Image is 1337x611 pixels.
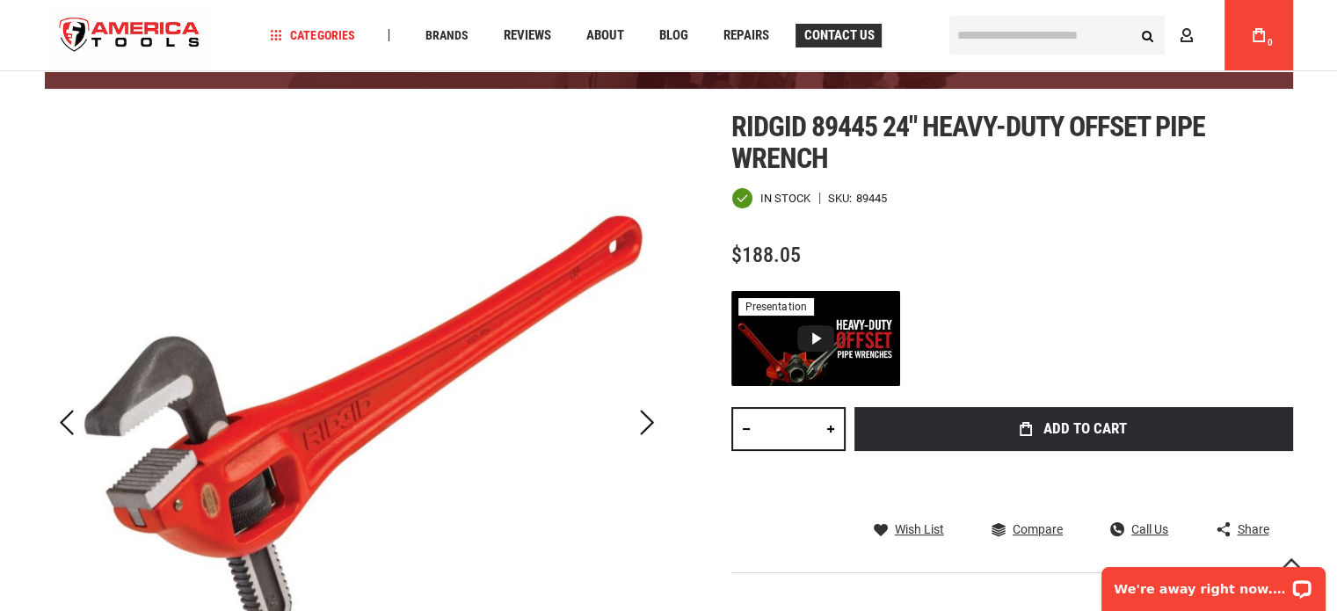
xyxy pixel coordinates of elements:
[1268,38,1273,47] span: 0
[1090,556,1337,611] iframe: LiveChat chat widget
[495,24,558,47] a: Reviews
[856,193,887,204] div: 89445
[1013,523,1063,535] span: Compare
[425,29,468,41] span: Brands
[1237,523,1268,535] span: Share
[851,456,1297,507] iframe: Secure express checkout frame
[723,29,768,42] span: Repairs
[262,24,362,47] a: Categories
[1110,521,1168,537] a: Call Us
[992,521,1063,537] a: Compare
[895,523,944,535] span: Wish List
[270,29,354,41] span: Categories
[731,243,801,267] span: $188.05
[731,187,810,209] div: Availability
[874,521,944,537] a: Wish List
[417,24,476,47] a: Brands
[45,3,215,69] img: America Tools
[45,3,215,69] a: store logo
[1131,18,1165,52] button: Search
[503,29,550,42] span: Reviews
[760,193,810,204] span: In stock
[658,29,687,42] span: Blog
[1131,523,1168,535] span: Call Us
[854,407,1293,451] button: Add to Cart
[803,29,874,42] span: Contact Us
[715,24,776,47] a: Repairs
[650,24,695,47] a: Blog
[1043,421,1127,436] span: Add to Cart
[796,24,882,47] a: Contact Us
[828,193,856,204] strong: SKU
[578,24,631,47] a: About
[585,29,623,42] span: About
[731,110,1206,175] span: Ridgid 89445 24" heavy-duty offset pipe wrench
